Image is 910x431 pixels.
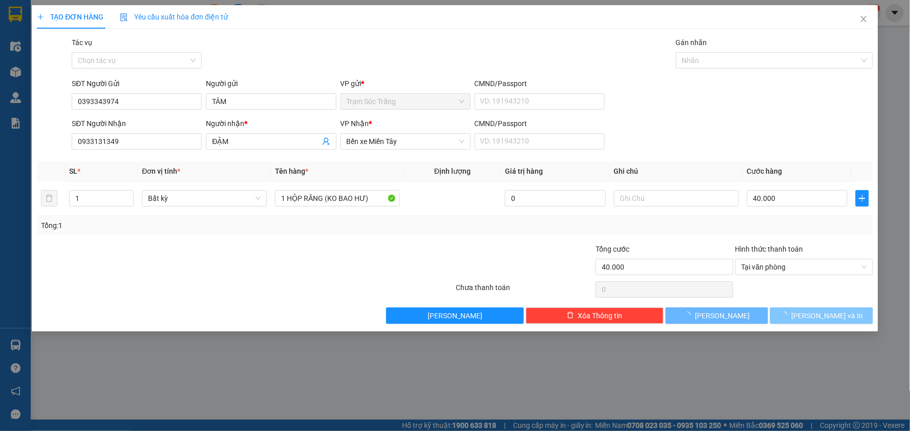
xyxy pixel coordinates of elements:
[614,190,739,207] input: Ghi Chú
[341,119,369,128] span: VP Nhận
[684,312,695,319] span: loading
[88,10,195,20] strong: XE KHÁCH MỸ DUYÊN
[770,307,873,324] button: [PERSON_NAME] và In
[428,310,482,321] span: [PERSON_NAME]
[322,137,330,146] span: user-add
[347,134,464,149] span: Bến xe Miền Tây
[11,64,112,101] span: Gửi:
[860,15,868,23] span: close
[434,167,471,175] span: Định lượng
[475,78,605,89] div: CMND/Passport
[676,38,707,47] label: Gán nhãn
[101,25,174,33] span: TP.HCM -SÓC TRĂNG
[567,312,574,320] span: delete
[100,35,183,46] strong: PHIẾU GỬI HÀNG
[850,5,878,34] button: Close
[347,94,464,109] span: Trạm Sóc Trăng
[610,161,743,181] th: Ghi chú
[69,167,77,175] span: SL
[11,64,112,101] span: Trạm Sóc Trăng
[72,38,92,47] label: Tác vụ
[505,167,543,175] span: Giá trị hàng
[41,190,57,207] button: delete
[120,13,228,21] span: Yêu cầu xuất hóa đơn điện tử
[856,190,869,207] button: plus
[856,194,868,202] span: plus
[780,312,792,319] span: loading
[475,118,605,129] div: CMND/Passport
[275,190,400,207] input: VD: Bàn, Ghế
[505,190,606,207] input: 0
[37,13,44,20] span: plus
[578,310,623,321] span: Xóa Thông tin
[747,167,782,175] span: Cước hàng
[455,282,595,300] div: Chưa thanh toán
[742,259,867,275] span: Tại văn phòng
[148,191,261,206] span: Bất kỳ
[695,310,750,321] span: [PERSON_NAME]
[72,78,202,89] div: SĐT Người Gửi
[735,245,803,253] label: Hình thức thanh toán
[37,13,103,21] span: TẠO ĐƠN HÀNG
[792,310,863,321] span: [PERSON_NAME] và In
[666,307,769,324] button: [PERSON_NAME]
[120,13,128,22] img: icon
[142,167,180,175] span: Đơn vị tính
[386,307,524,324] button: [PERSON_NAME]
[275,167,308,175] span: Tên hàng
[206,118,336,129] div: Người nhận
[206,78,336,89] div: Người gửi
[596,245,629,253] span: Tổng cước
[341,78,471,89] div: VP gửi
[526,307,664,324] button: deleteXóa Thông tin
[41,220,351,231] div: Tổng: 1
[72,118,202,129] div: SĐT Người Nhận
